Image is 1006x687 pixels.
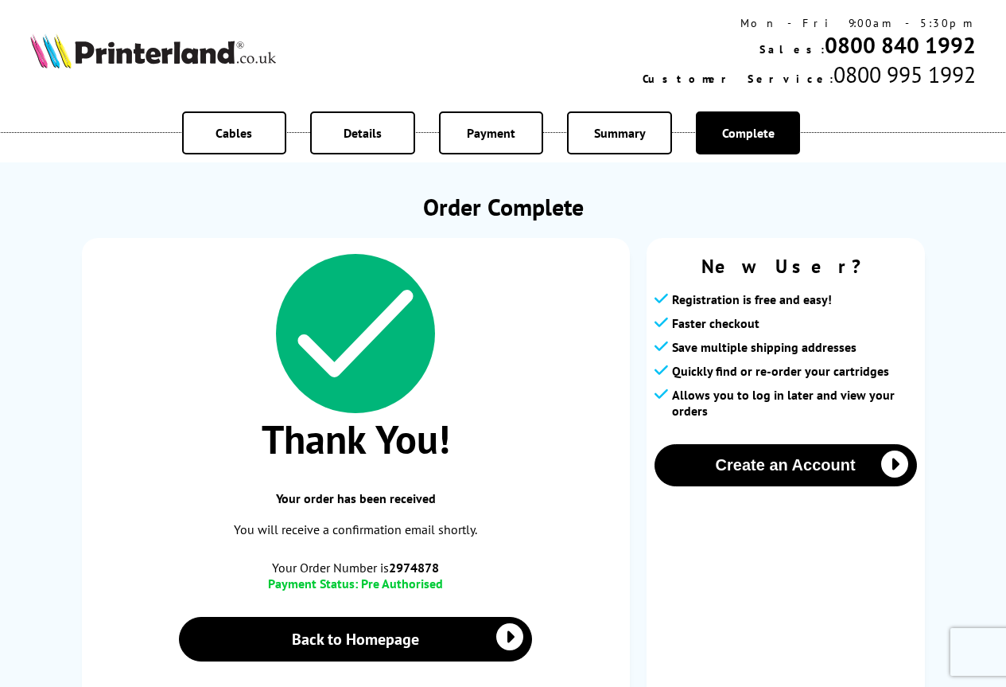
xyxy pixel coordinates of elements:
span: Registration is free and easy! [672,291,832,307]
span: Faster checkout [672,315,759,331]
span: Details [344,125,382,141]
span: Your Order Number is [98,560,614,576]
span: Summary [594,125,646,141]
span: Customer Service: [643,72,833,86]
h1: Order Complete [82,191,925,222]
span: New User? [654,254,917,279]
span: Save multiple shipping addresses [672,339,856,355]
span: Quickly find or re-order your cartridges [672,363,889,379]
p: You will receive a confirmation email shortly. [98,519,614,541]
span: Sales: [759,42,825,57]
span: Cables [216,125,252,141]
span: Pre Authorised [361,576,443,591]
span: 0800 995 1992 [833,60,976,89]
span: Thank You! [98,413,614,465]
span: Payment Status: [268,576,358,591]
div: Mon - Fri 9:00am - 5:30pm [643,16,976,30]
span: Allows you to log in later and view your orders [672,387,917,419]
button: Create an Account [654,444,917,486]
span: Payment [467,125,515,141]
span: Your order has been received [98,490,614,506]
img: Printerland Logo [30,33,276,68]
span: Complete [722,125,775,141]
b: 2974878 [389,560,439,576]
a: Back to Homepage [179,617,533,662]
a: 0800 840 1992 [825,30,976,60]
